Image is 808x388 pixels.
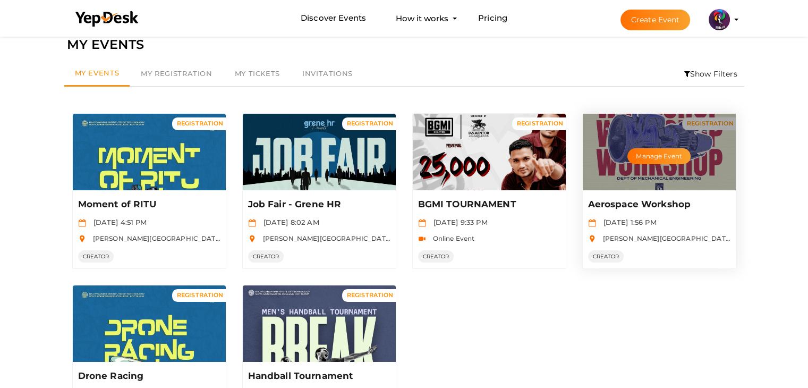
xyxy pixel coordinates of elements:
button: Create Event [620,10,691,30]
span: My Tickets [235,69,280,78]
li: Show Filters [677,62,744,86]
img: location.svg [588,235,596,243]
a: Pricing [478,9,507,28]
span: [DATE] 1:56 PM [598,218,657,226]
a: Invitations [291,62,364,86]
p: Handball Tournament [248,370,388,383]
span: [PERSON_NAME][GEOGRAPHIC_DATA], [GEOGRAPHIC_DATA], [GEOGRAPHIC_DATA], [GEOGRAPHIC_DATA], [GEOGRAP... [88,234,528,242]
a: Discover Events [301,9,366,28]
p: Drone Racing [78,370,218,383]
a: My Registration [130,62,223,86]
p: Job Fair - Grene HR [248,198,388,211]
span: CREATOR [418,250,454,263]
p: BGMI TOURNAMENT [418,198,558,211]
span: CREATOR [78,250,114,263]
span: CREATOR [588,250,624,263]
span: [DATE] 4:51 PM [88,218,147,226]
button: Manage Event [627,148,690,164]
img: calendar.svg [588,219,596,227]
span: [DATE] 8:02 AM [258,218,319,226]
img: location.svg [248,235,256,243]
span: Online Event [428,234,475,242]
span: My Events [75,69,120,77]
img: calendar.svg [418,219,426,227]
span: [PERSON_NAME][GEOGRAPHIC_DATA], [GEOGRAPHIC_DATA], [GEOGRAPHIC_DATA], [GEOGRAPHIC_DATA], [GEOGRAP... [258,234,698,242]
p: Moment of RITU [78,198,218,211]
div: MY EVENTS [67,35,742,55]
a: My Tickets [224,62,291,86]
span: CREATOR [248,250,284,263]
img: video-icon.svg [418,235,426,243]
img: calendar.svg [78,219,86,227]
span: [DATE] 9:33 PM [428,218,488,226]
a: My Events [64,62,130,87]
button: How it works [393,9,452,28]
img: 5BK8ZL5P_small.png [709,9,730,30]
img: location.svg [78,235,86,243]
span: Invitations [302,69,353,78]
span: My Registration [141,69,212,78]
p: Aerospace Workshop [588,198,728,211]
img: calendar.svg [248,219,256,227]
